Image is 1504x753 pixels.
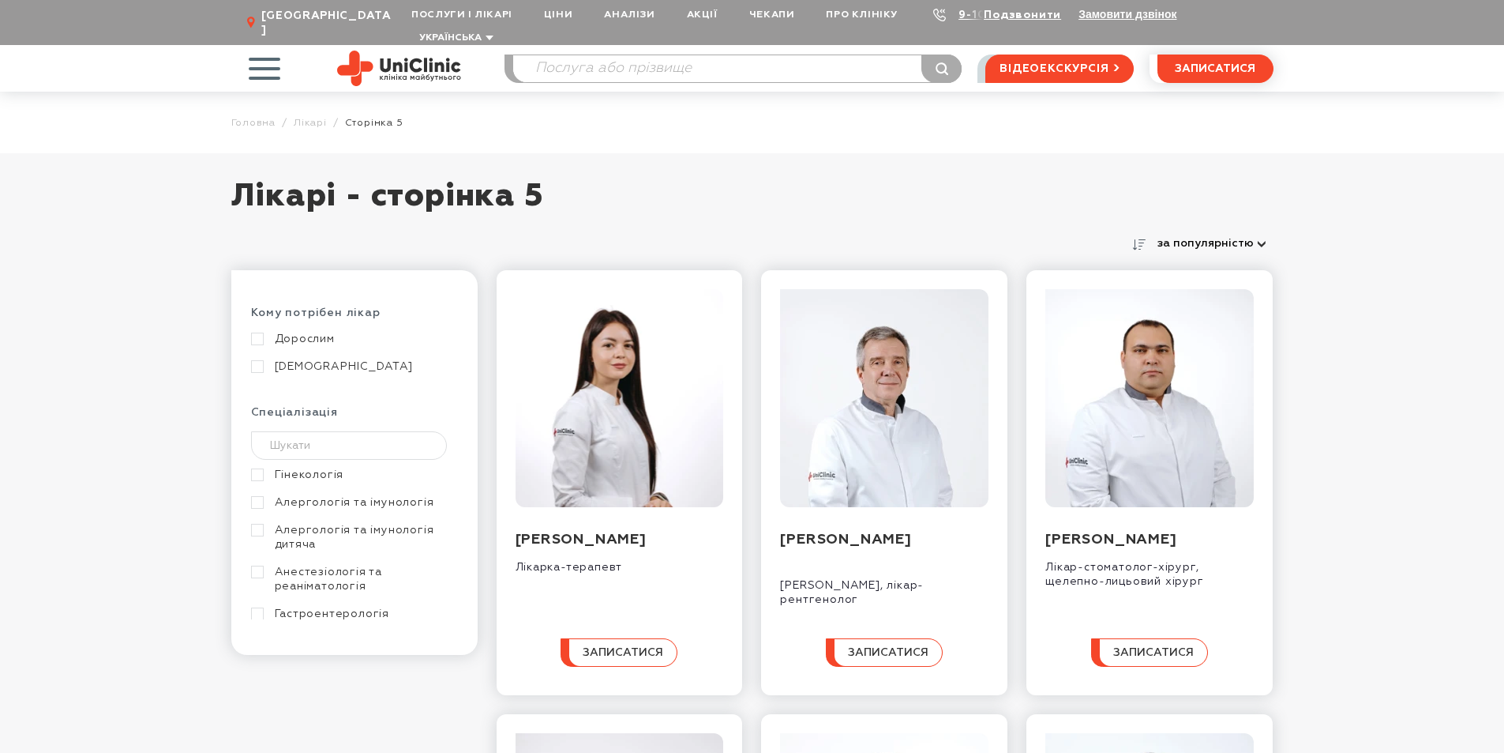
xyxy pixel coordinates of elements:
[345,117,403,129] span: Cторінка 5
[1150,232,1273,254] button: за популярністю
[1000,55,1108,82] span: відеоекскурсія
[780,567,988,607] div: [PERSON_NAME], лікар-рентгенолог
[251,306,458,332] div: Кому потрібен лікар
[251,607,454,621] a: Гастроентерологія
[251,405,458,431] div: Спеціалізація
[780,289,988,507] img: Ксензов Артур Юрійович
[848,647,928,658] span: записатися
[251,495,454,510] a: Алергологія та імунологія
[415,32,493,44] button: Українська
[780,533,911,547] a: [PERSON_NAME]
[251,565,454,593] a: Анестезіологія та реаніматологія
[583,647,663,658] span: записатися
[516,548,724,574] div: Лікарка-терапевт
[958,9,993,21] a: 9-103
[1175,63,1255,74] span: записатися
[1091,638,1208,667] button: записатися
[419,33,482,43] span: Українська
[261,9,396,37] span: [GEOGRAPHIC_DATA]
[1045,289,1254,507] img: Сидоряко Андрій Вікторович
[984,9,1061,21] a: Подзвонити
[337,51,461,86] img: Uniclinic
[826,638,943,667] button: записатися
[231,117,276,129] a: Головна
[251,468,454,482] a: Гінекологія
[294,117,327,129] a: Лікарі
[1113,647,1194,658] span: записатися
[1078,8,1176,21] button: Замовити дзвінок
[516,533,647,547] a: [PERSON_NAME]
[1045,548,1254,589] div: Лікар-стоматолог-хірург, щелепно-лицьовий хірург
[516,289,724,507] img: Онищенко Анастасія Сергіївна
[251,431,448,460] input: Шукати
[251,523,454,552] a: Алергологія та імунологія дитяча
[1157,55,1273,83] button: записатися
[513,55,962,82] input: Послуга або прізвище
[985,55,1133,83] a: відеоекскурсія
[251,360,454,374] a: [DEMOGRAPHIC_DATA]
[231,177,1273,232] h1: Лікарі - сторінка 5
[561,638,677,667] button: записатися
[251,332,454,346] a: Дорослим
[1045,533,1176,547] a: [PERSON_NAME]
